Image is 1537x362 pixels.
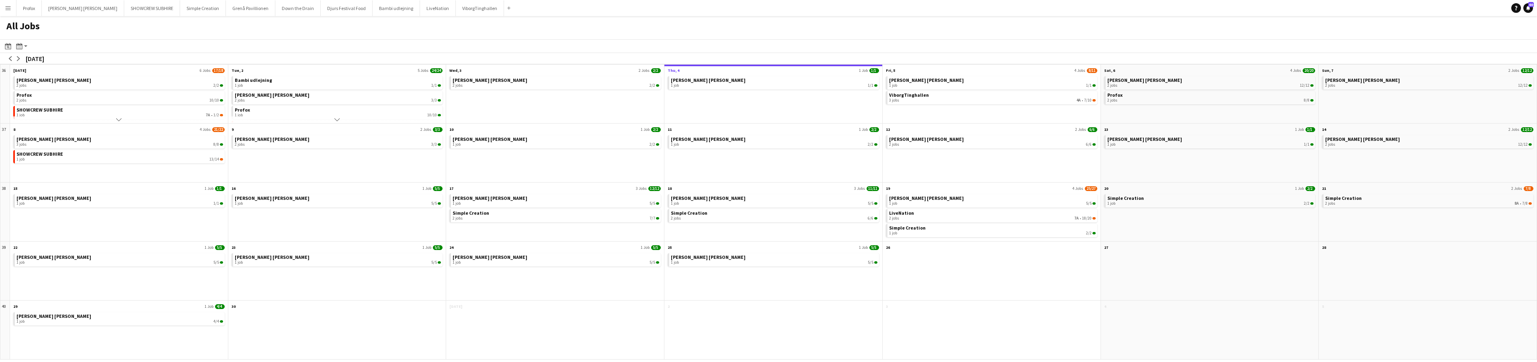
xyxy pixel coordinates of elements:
[13,186,17,191] span: 15
[427,113,437,118] span: 10/10
[431,83,437,88] span: 1/1
[889,136,964,142] span: Danny Black Luna
[869,127,879,132] span: 2/2
[1325,76,1532,88] a: [PERSON_NAME] [PERSON_NAME]2 jobs12/12
[453,76,659,88] a: [PERSON_NAME] [PERSON_NAME]2 jobs2/2
[235,260,243,265] span: 1 job
[453,216,463,221] span: 2 jobs
[449,186,453,191] span: 17
[16,98,27,103] span: 2 jobs
[1325,135,1532,147] a: [PERSON_NAME] [PERSON_NAME]2 jobs12/12
[886,186,890,191] span: 19
[13,127,15,132] span: 8
[889,98,1096,103] div: •
[235,195,309,201] span: Danny Black Luna
[889,231,897,236] span: 1 job
[671,216,681,221] span: 2 jobs
[431,260,437,265] span: 5/5
[453,83,463,88] span: 2 jobs
[1107,142,1115,147] span: 1 job
[0,124,10,183] div: 37
[1305,186,1315,191] span: 2/2
[26,55,44,63] div: [DATE]
[1514,201,1519,206] span: 8A
[1522,201,1528,206] span: 7/8
[13,304,17,309] span: 29
[220,261,223,264] span: 5/5
[1528,2,1534,7] span: 60
[1524,186,1533,191] span: 7/8
[232,127,234,132] span: 9
[449,127,453,132] span: 10
[889,224,1096,236] a: Simple Creation1 job2/2
[1092,99,1096,102] span: 7/10
[321,0,373,16] button: Djurs Festival Food
[232,186,236,191] span: 16
[235,253,441,265] a: [PERSON_NAME] [PERSON_NAME]1 job5/5
[0,183,10,242] div: 38
[1092,143,1096,146] span: 6/6
[889,142,899,147] span: 2 jobs
[1325,195,1362,201] span: Simple Creation
[1310,84,1314,87] span: 12/12
[235,142,245,147] span: 2 jobs
[1325,83,1335,88] span: 2 jobs
[373,0,420,16] button: Bambi udlejning
[1092,232,1096,234] span: 2/2
[16,113,25,118] span: 1 job
[1104,186,1108,191] span: 20
[854,186,865,191] span: 3 Jobs
[235,98,245,103] span: 2 jobs
[235,136,309,142] span: Danny Black Luna
[215,245,225,250] span: 5/5
[16,151,63,157] span: SHOWCREW SUBHIRE
[651,68,661,73] span: 2/2
[1104,304,1106,309] span: 4
[213,83,219,88] span: 2/2
[656,143,659,146] span: 2/2
[420,0,456,16] button: LiveNation
[16,201,25,206] span: 1 job
[1092,217,1096,220] span: 18/20
[886,304,888,309] span: 3
[1304,142,1310,147] span: 1/1
[1088,127,1097,132] span: 6/6
[16,254,91,260] span: Danny Black Luna
[16,107,63,113] span: SHOWCREW SUBHIRE
[1084,98,1092,103] span: 7/10
[1074,216,1079,221] span: 7A
[867,186,879,191] span: 11/11
[431,201,437,206] span: 5/5
[668,68,679,73] span: Thu, 4
[16,157,25,162] span: 1 job
[889,135,1096,147] a: [PERSON_NAME] [PERSON_NAME]2 jobs6/6
[1511,186,1522,191] span: 2 Jobs
[1085,186,1097,191] span: 25/27
[668,186,672,191] span: 18
[1521,68,1533,73] span: 12/12
[1300,83,1310,88] span: 12/12
[438,84,441,87] span: 1/1
[1304,98,1310,103] span: 8/8
[1107,98,1117,103] span: 2 jobs
[889,77,964,83] span: Danny Black Luna
[656,202,659,205] span: 5/5
[16,91,223,103] a: Profox2 jobs10/10
[671,253,877,265] a: [PERSON_NAME] [PERSON_NAME]1 job5/5
[889,76,1096,88] a: [PERSON_NAME] [PERSON_NAME]1 job1/1
[656,217,659,220] span: 7/7
[1107,83,1117,88] span: 2 jobs
[668,245,672,250] span: 25
[212,68,225,73] span: 17/18
[1322,245,1326,250] span: 28
[453,210,489,216] span: Simple Creation
[1508,68,1519,73] span: 2 Jobs
[1518,142,1528,147] span: 12/12
[1082,216,1092,221] span: 18/20
[889,225,926,231] span: Simple Creation
[1310,99,1314,102] span: 8/8
[205,304,213,309] span: 1 Job
[206,113,210,118] span: 7A
[671,201,679,206] span: 1 job
[1107,77,1182,83] span: Danny Black Luna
